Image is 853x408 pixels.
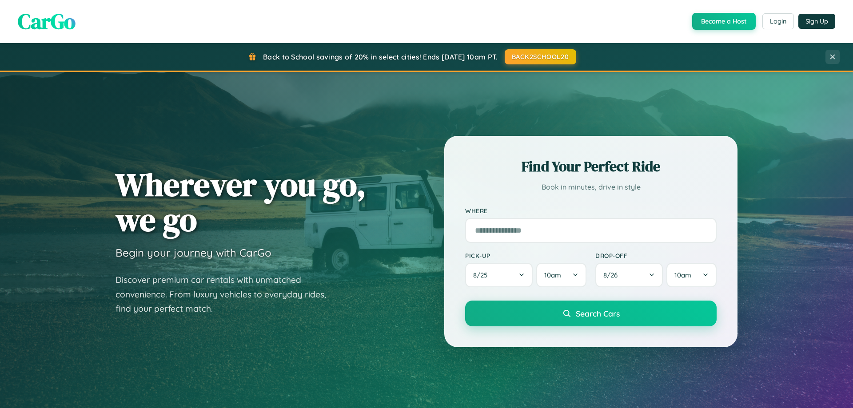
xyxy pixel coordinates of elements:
span: Search Cars [576,309,620,318]
button: Sign Up [798,14,835,29]
button: 10am [536,263,586,287]
p: Discover premium car rentals with unmatched convenience. From luxury vehicles to everyday rides, ... [116,273,338,316]
span: CarGo [18,7,76,36]
label: Pick-up [465,252,586,259]
button: BACK2SCHOOL20 [505,49,576,64]
span: Back to School savings of 20% in select cities! Ends [DATE] 10am PT. [263,52,498,61]
label: Drop-off [595,252,717,259]
button: Search Cars [465,301,717,326]
button: Login [762,13,794,29]
span: 10am [544,271,561,279]
button: 8/25 [465,263,533,287]
label: Where [465,207,717,214]
h2: Find Your Perfect Ride [465,157,717,176]
p: Book in minutes, drive in style [465,181,717,194]
button: Become a Host [692,13,756,30]
button: 10am [666,263,717,287]
span: 8 / 25 [473,271,492,279]
h1: Wherever you go, we go [116,167,366,237]
h3: Begin your journey with CarGo [116,246,271,259]
span: 8 / 26 [603,271,622,279]
button: 8/26 [595,263,663,287]
span: 10am [674,271,691,279]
